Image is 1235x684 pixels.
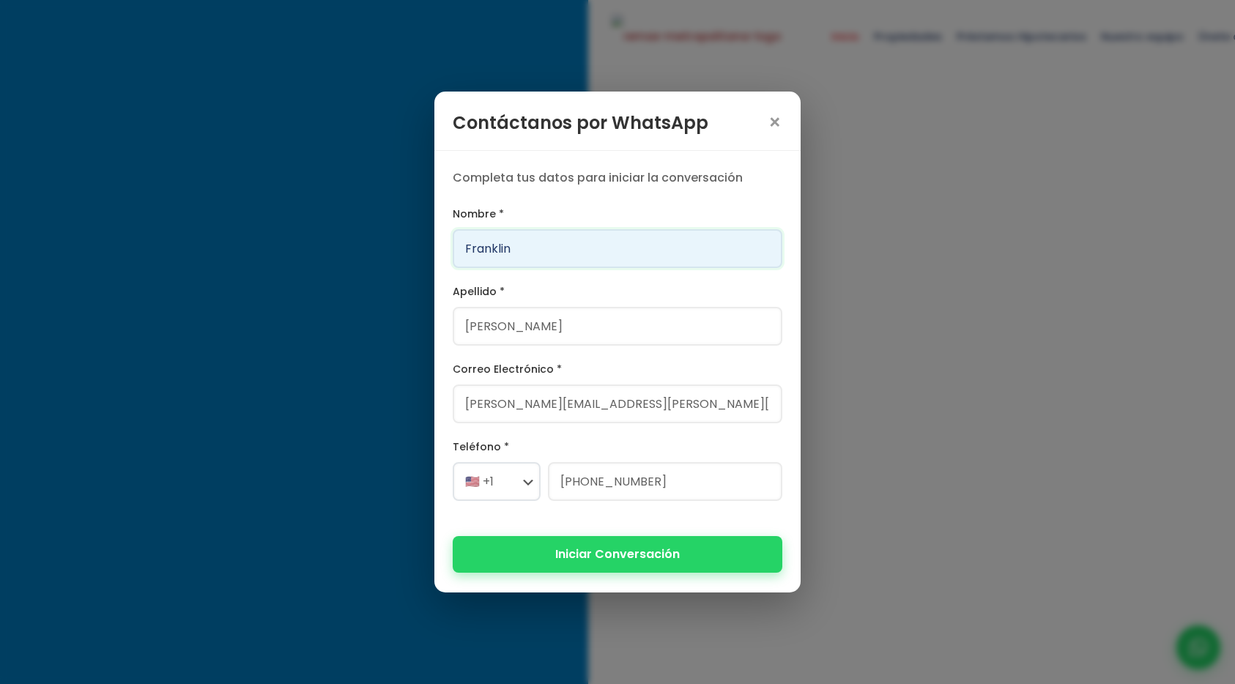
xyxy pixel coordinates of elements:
[453,283,782,301] label: Apellido *
[453,110,708,135] h3: Contáctanos por WhatsApp
[768,113,782,133] span: ×
[453,169,782,187] p: Completa tus datos para iniciar la conversación
[548,462,782,501] input: 123-456-7890
[453,360,782,379] label: Correo Electrónico *
[453,438,782,456] label: Teléfono *
[453,205,782,223] label: Nombre *
[453,536,782,572] button: Iniciar Conversación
